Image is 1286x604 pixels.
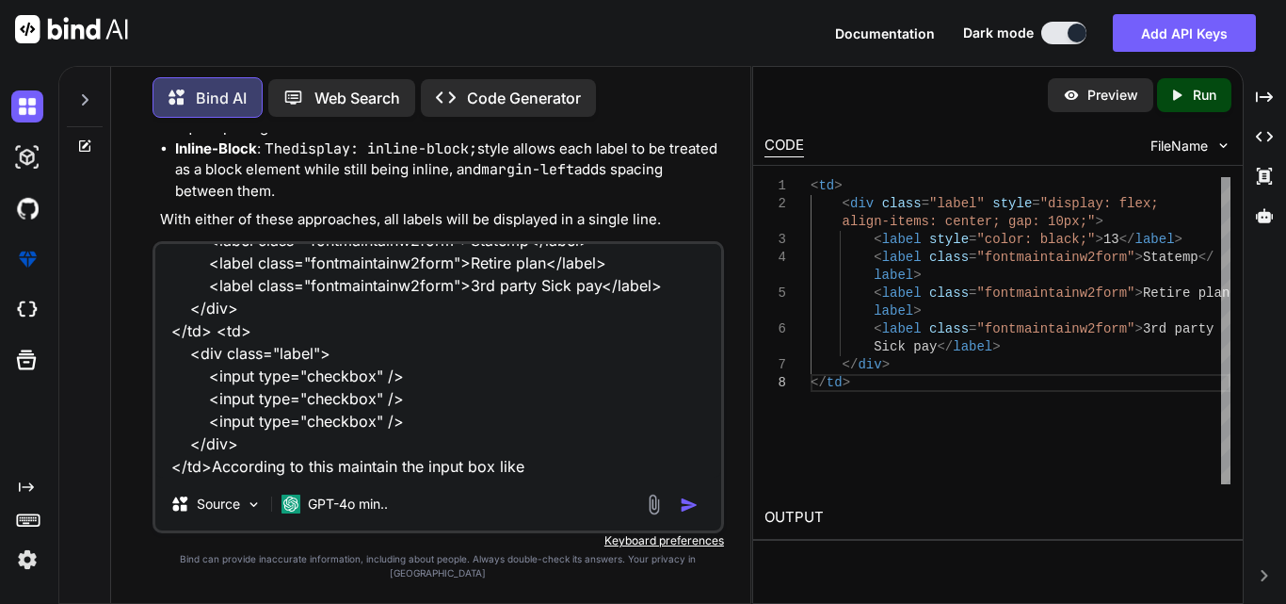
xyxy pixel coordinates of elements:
span: = [969,321,976,336]
span: </ [1119,232,1135,247]
span: </ [937,339,953,354]
span: > [913,303,921,318]
span: > [913,268,921,283]
div: 1 [764,177,786,195]
div: 6 [764,320,786,338]
p: With either of these approaches, all labels will be displayed in a single line. [160,209,720,231]
div: 2 [764,195,786,213]
img: githubDark [11,192,43,224]
span: < [874,286,881,301]
span: 3rd party [1143,321,1214,336]
span: label [882,232,922,247]
span: label [874,268,913,283]
span: Retire plan [1143,286,1230,301]
span: = [969,286,976,301]
span: td [827,375,843,390]
span: = [969,232,976,247]
p: Source [197,495,240,514]
div: 4 [764,249,786,267]
li: : The style allows each label to be treated as a block element while still being inline, and adds... [175,139,720,203]
img: darkChat [11,90,43,122]
img: icon [680,496,699,514]
p: Preview [1087,86,1138,105]
span: Statemp [1143,250,1198,265]
span: label [882,250,922,265]
span: > [1135,286,1143,301]
span: < [874,321,881,336]
p: Web Search [314,87,400,109]
img: settings [11,544,43,576]
span: </ [811,375,827,390]
span: </ [843,357,859,372]
div: 5 [764,285,786,302]
span: label [953,339,992,354]
span: > [882,357,890,372]
code: display: inline-block; [291,139,477,158]
h2: OUTPUT [753,496,1243,540]
span: "label" [929,196,985,211]
span: = [1032,196,1039,211]
span: = [969,250,976,265]
span: > [1095,214,1102,229]
span: class [929,286,969,301]
span: > [1096,232,1103,247]
img: cloudideIcon [11,294,43,326]
span: Documentation [835,25,935,41]
span: > [1175,232,1182,247]
p: Bind can provide inaccurate information, including about people. Always double-check its answers.... [153,552,724,580]
span: = [922,196,929,211]
span: < [843,196,850,211]
code: margin-left [481,160,574,179]
span: < [874,232,881,247]
span: > [1135,250,1143,265]
img: attachment [643,494,665,515]
img: Pick Models [246,497,262,513]
span: "display: flex; [1040,196,1159,211]
span: > [843,375,850,390]
span: > [992,339,1000,354]
span: style [992,196,1032,211]
span: > [834,178,842,193]
span: 13 [1103,232,1119,247]
span: div [850,196,874,211]
img: premium [11,243,43,275]
div: CODE [764,135,804,157]
span: label [874,303,913,318]
span: "fontmaintainw2form" [976,286,1134,301]
span: style [929,232,969,247]
span: class [929,250,969,265]
span: Dark mode [963,24,1034,42]
img: chevron down [1215,138,1231,154]
span: > [1135,321,1143,336]
span: label [882,321,922,336]
img: GPT-4o mini [281,495,300,514]
p: Run [1193,86,1216,105]
strong: Inline-Block [175,139,257,157]
span: label [882,286,922,301]
span: </ [1198,250,1214,265]
span: Sick pay [874,339,937,354]
span: FileName [1150,137,1208,155]
div: 3 [764,231,786,249]
div: 8 [764,374,786,392]
span: < [811,178,818,193]
button: Add API Keys [1113,14,1256,52]
span: "color: black;" [976,232,1095,247]
p: GPT-4o min.. [308,495,388,514]
span: "fontmaintainw2form" [976,321,1134,336]
span: div [858,357,881,372]
span: class [882,196,922,211]
span: td [818,178,834,193]
span: label [1135,232,1175,247]
p: Keyboard preferences [153,533,724,548]
img: Bind AI [15,15,128,43]
span: align-items: center; gap: 10px;" [843,214,1096,229]
span: "fontmaintainw2form" [976,250,1134,265]
span: class [929,321,969,336]
button: Documentation [835,24,935,43]
div: 7 [764,356,786,374]
p: Bind AI [196,87,247,109]
img: darkAi-studio [11,141,43,173]
img: preview [1063,87,1080,104]
span: < [874,250,881,265]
